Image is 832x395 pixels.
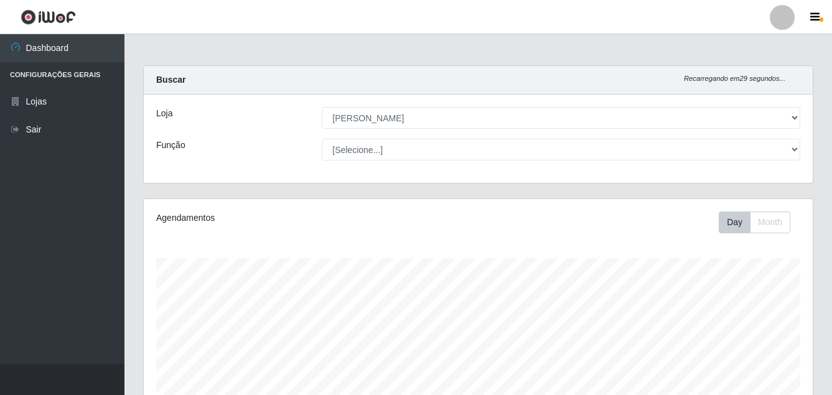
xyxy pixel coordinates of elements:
[156,75,185,85] strong: Buscar
[750,211,790,233] button: Month
[156,107,172,120] label: Loja
[156,211,414,225] div: Agendamentos
[719,211,750,233] button: Day
[719,211,800,233] div: Toolbar with button groups
[21,9,76,25] img: CoreUI Logo
[719,211,790,233] div: First group
[684,75,785,82] i: Recarregando em 29 segundos...
[156,139,185,152] label: Função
